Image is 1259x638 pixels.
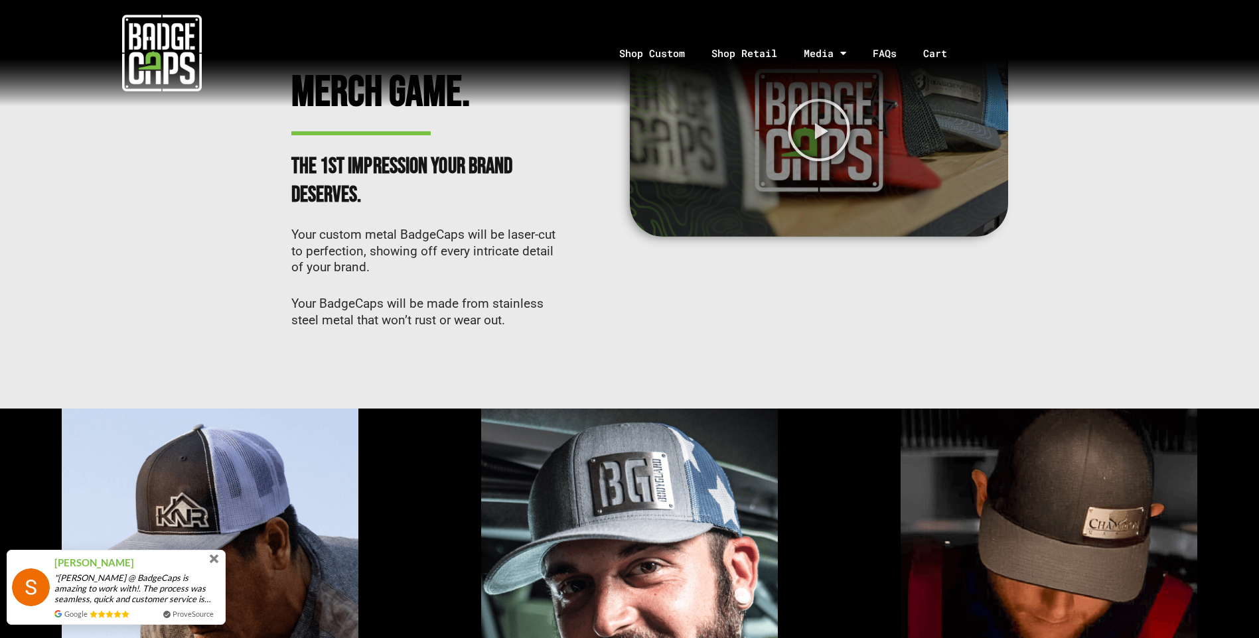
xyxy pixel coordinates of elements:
div: Play Video [786,97,852,162]
p: Your custom metal BadgeCaps will be laser-cut to perfection, showing off every intricate detail o... [291,227,557,276]
img: provesource review source [54,610,62,617]
a: ProveSource [173,608,214,619]
a: Cart [910,19,977,88]
p: Your BadgeCaps will be made from stainless steel metal that won’t rust or wear out. [291,296,557,329]
a: FAQs [859,19,910,88]
h2: The 1st impression your brand deserves. [291,153,524,210]
span: "[PERSON_NAME] @ BadgeCaps is amazing to work with!. The process was seamless, quick and customer... [54,572,220,604]
span: Google [64,608,88,619]
a: Media [790,19,859,88]
img: provesource social proof notification image [12,568,50,606]
img: badgecaps white logo with green acccent [122,13,202,93]
nav: Menu [323,19,1259,88]
iframe: Chat Widget [1193,574,1259,638]
span: [PERSON_NAME] [54,555,134,570]
a: Shop Custom [606,19,698,88]
a: Shop Retail [698,19,790,88]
